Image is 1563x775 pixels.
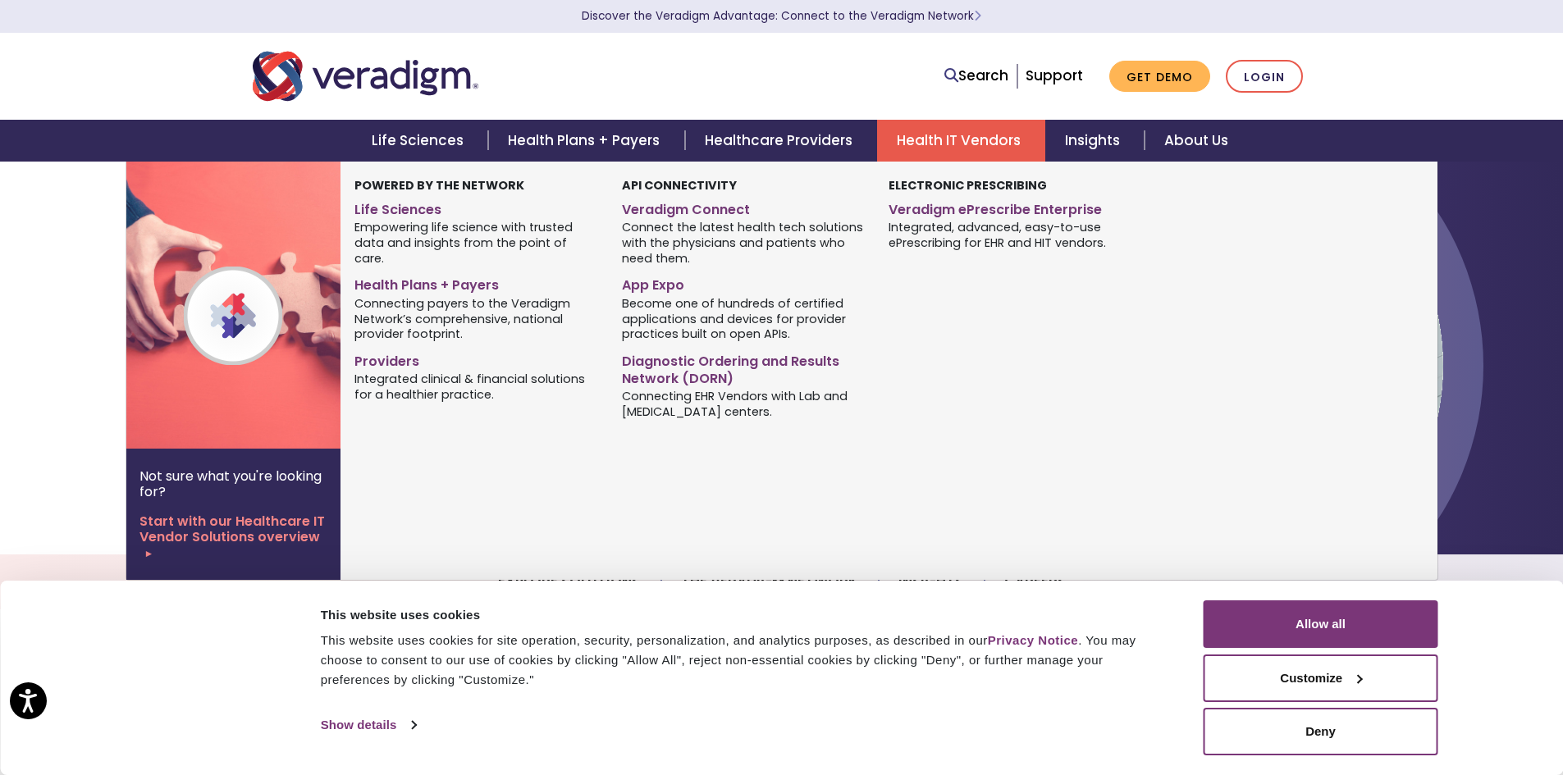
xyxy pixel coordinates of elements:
div: This website uses cookies [321,605,1167,625]
a: Get Demo [1109,61,1210,93]
a: Providers [354,347,596,371]
a: Diagnostic Ordering and Results Network (DORN) [622,347,864,388]
a: Insights [1045,120,1145,162]
strong: API Connectivity [622,177,737,194]
a: Search [944,65,1008,87]
img: Veradigm Network [126,162,391,449]
a: Discover the Veradigm Advantage: Connect to the Veradigm NetworkLearn More [582,8,981,24]
strong: Electronic Prescribing [889,177,1047,194]
span: Connecting payers to the Veradigm Network’s comprehensive, national provider footprint. [354,294,596,342]
iframe: Drift Chat Widget [1248,657,1543,755]
span: Integrated clinical & financial solutions for a healthier practice. [354,371,596,403]
span: Connecting EHR Vendors with Lab and [MEDICAL_DATA] centers. [622,388,864,420]
img: Veradigm logo [253,49,478,103]
p: Not sure what you're looking for? [139,468,327,499]
a: Healthcare Providers [685,120,877,162]
button: Deny [1204,708,1438,755]
a: Life Sciences [352,120,488,162]
a: Life Sciences [354,195,596,219]
a: Show details [321,713,416,737]
a: Health IT Vendors [877,120,1045,162]
a: Health Plans + Payers [488,120,684,162]
span: Empowering life science with trusted data and insights from the point of care. [354,219,596,267]
a: App Expo [622,271,864,294]
div: This website uses cookies for site operation, security, personalization, and analytics purposes, ... [321,631,1167,690]
button: Allow all [1204,600,1438,648]
span: Integrated, advanced, easy-to-use ePrescribing for EHR and HIT vendors. [889,219,1131,251]
a: About Us [1145,120,1248,162]
span: Become one of hundreds of certified applications and devices for provider practices built on open... [622,294,864,342]
span: Learn More [974,8,981,24]
a: Privacy Notice [988,633,1078,647]
a: Login [1226,60,1303,93]
a: Start with our Healthcare IT Vendor Solutions overview [139,513,327,561]
strong: Powered by the Network [354,177,524,194]
a: Support [1026,66,1083,85]
button: Customize [1204,654,1438,702]
a: Veradigm Connect [622,195,864,219]
a: Veradigm ePrescribe Enterprise [889,195,1131,219]
a: Health Plans + Payers [354,271,596,294]
span: Connect the latest health tech solutions with the physicians and patients who need them. [622,219,864,267]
